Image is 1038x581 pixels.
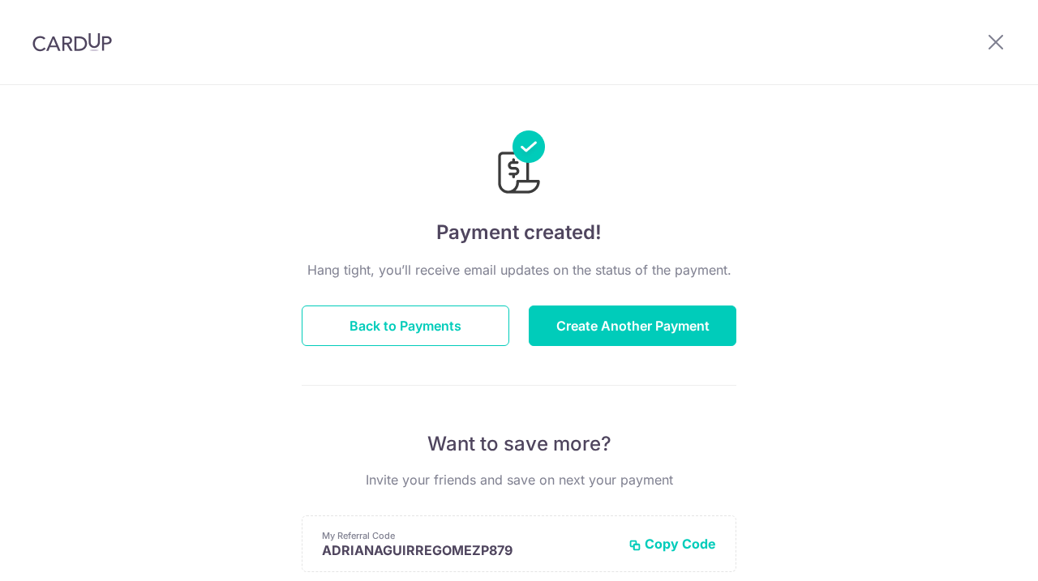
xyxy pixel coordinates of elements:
p: Want to save more? [302,431,736,457]
p: Invite your friends and save on next your payment [302,470,736,489]
button: Copy Code [628,536,716,552]
button: Create Another Payment [529,305,736,346]
button: Back to Payments [302,305,509,346]
img: CardUp [32,32,112,52]
p: Hang tight, you’ll receive email updates on the status of the payment. [302,260,736,280]
h4: Payment created! [302,218,736,247]
p: ADRIANAGUIRREGOMEZP879 [322,542,616,558]
p: My Referral Code [322,529,616,542]
img: Payments [493,130,545,199]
